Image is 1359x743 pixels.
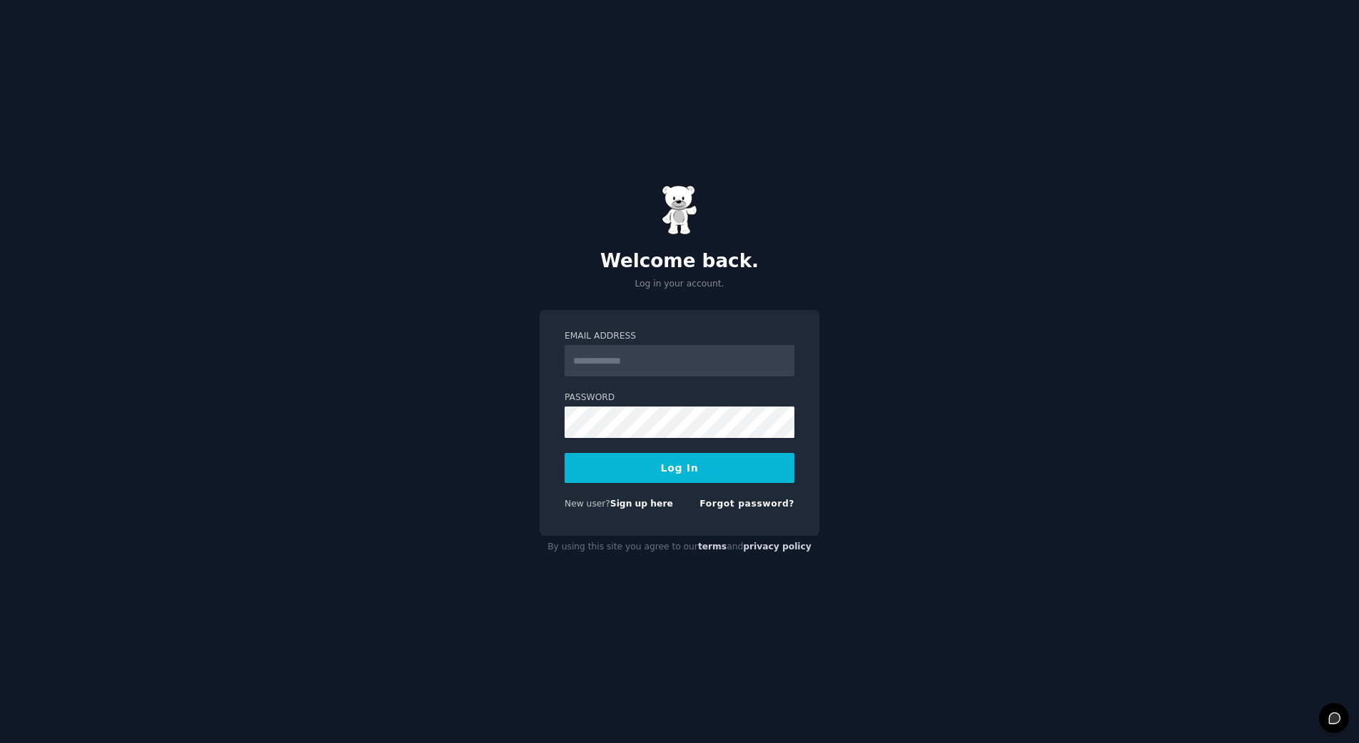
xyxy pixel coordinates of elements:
[540,278,819,291] p: Log in your account.
[743,542,812,552] a: privacy policy
[540,536,819,559] div: By using this site you agree to our and
[565,453,794,483] button: Log In
[698,542,727,552] a: terms
[565,330,794,343] label: Email Address
[540,250,819,273] h2: Welcome back.
[565,499,610,509] span: New user?
[610,499,673,509] a: Sign up here
[699,499,794,509] a: Forgot password?
[565,392,794,404] label: Password
[662,185,697,235] img: Gummy Bear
